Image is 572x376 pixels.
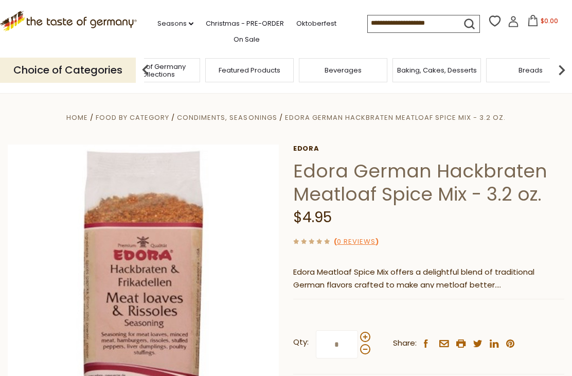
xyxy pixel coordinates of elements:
[115,63,197,78] a: Taste of Germany Collections
[519,66,543,74] a: Breads
[325,66,362,74] a: Beverages
[296,18,336,29] a: Oktoberfest
[393,337,417,350] span: Share:
[285,113,506,122] a: Edora German Hackbraten Meatloaf Spice Mix - 3.2 oz.
[157,18,193,29] a: Seasons
[337,237,376,247] a: 0 Reviews
[96,113,169,122] a: Food By Category
[541,16,558,25] span: $0.00
[293,145,564,153] a: Edora
[397,66,477,74] a: Baking, Cakes, Desserts
[316,330,358,359] input: Qty:
[551,60,572,80] img: next arrow
[177,113,277,122] a: Condiments, Seasonings
[293,336,309,349] strong: Qty:
[293,159,564,206] h1: Edora German Hackbraten Meatloaf Spice Mix - 3.2 oz.
[293,266,564,292] p: Edora Meatloaf Spice Mix offers a delightful blend of traditional German flavors crafted to make ...
[206,18,284,29] a: Christmas - PRE-ORDER
[293,207,332,227] span: $4.95
[66,113,88,122] a: Home
[234,34,260,45] a: On Sale
[135,60,156,80] img: previous arrow
[334,237,379,246] span: ( )
[219,66,280,74] a: Featured Products
[521,15,565,30] button: $0.00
